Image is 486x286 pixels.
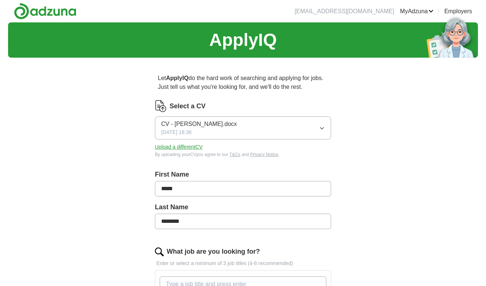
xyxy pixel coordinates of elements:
[14,3,76,19] img: Adzuna logo
[250,152,279,157] a: Privacy Notice
[167,247,260,257] label: What job are you looking for?
[155,100,167,112] img: CV Icon
[444,7,472,16] a: Employers
[155,143,203,151] button: Upload a differentCV
[155,71,331,94] p: Let do the hard work of searching and applying for jobs. Just tell us what you're looking for, an...
[170,101,206,111] label: Select a CV
[229,152,240,157] a: T&Cs
[155,116,331,140] button: CV - [PERSON_NAME].docx[DATE] 18:36
[209,27,277,53] h1: ApplyIQ
[295,7,394,16] li: [EMAIL_ADDRESS][DOMAIN_NAME]
[161,128,192,136] span: [DATE] 18:36
[155,260,331,267] p: Enter or select a minimum of 3 job titles (4-8 recommended)
[166,75,188,81] strong: ApplyIQ
[155,151,331,158] div: By uploading your CV you agree to our and .
[161,120,237,128] span: CV - [PERSON_NAME].docx
[400,7,434,16] a: MyAdzuna
[155,170,331,180] label: First Name
[155,202,331,212] label: Last Name
[155,247,164,256] img: search.png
